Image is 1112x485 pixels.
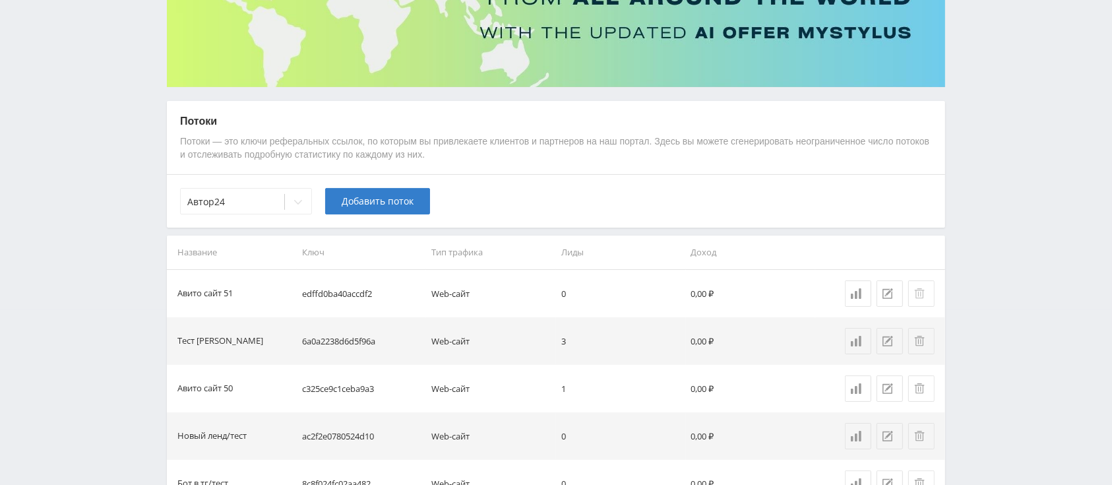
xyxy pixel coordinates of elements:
[845,375,871,402] a: Статистика
[877,328,903,354] button: Редактировать
[342,196,414,207] span: Добавить поток
[426,270,556,317] td: Web-сайт
[177,334,263,349] div: Тест [PERSON_NAME]
[556,365,686,412] td: 1
[877,280,903,307] button: Редактировать
[845,280,871,307] a: Статистика
[877,423,903,449] button: Редактировать
[908,328,935,354] button: Удалить
[177,381,233,397] div: Авито сайт 50
[686,317,816,365] td: 0,00 ₽
[908,280,935,307] button: Удалить
[877,375,903,402] button: Редактировать
[297,236,427,269] th: Ключ
[686,236,816,269] th: Доход
[167,236,297,269] th: Название
[426,236,556,269] th: Тип трафика
[177,286,233,302] div: Авито сайт 51
[426,365,556,412] td: Web-сайт
[556,236,686,269] th: Лиды
[908,375,935,402] button: Удалить
[686,270,816,317] td: 0,00 ₽
[845,328,871,354] a: Статистика
[556,412,686,460] td: 0
[325,188,430,214] button: Добавить поток
[426,317,556,365] td: Web-сайт
[556,270,686,317] td: 0
[686,365,816,412] td: 0,00 ₽
[177,429,247,444] div: Новый ленд/тест
[686,412,816,460] td: 0,00 ₽
[426,412,556,460] td: Web-сайт
[908,423,935,449] button: Удалить
[297,317,427,365] td: 6a0a2238d6d5f96a
[845,423,871,449] a: Статистика
[180,135,932,161] p: Потоки — это ключи реферальных ссылок, по которым вы привлекаете клиентов и партнеров на наш порт...
[180,114,932,129] p: Потоки
[297,365,427,412] td: c325ce9c1ceba9a3
[556,317,686,365] td: 3
[297,270,427,317] td: edffd0ba40accdf2
[297,412,427,460] td: ac2f2e0780524d10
